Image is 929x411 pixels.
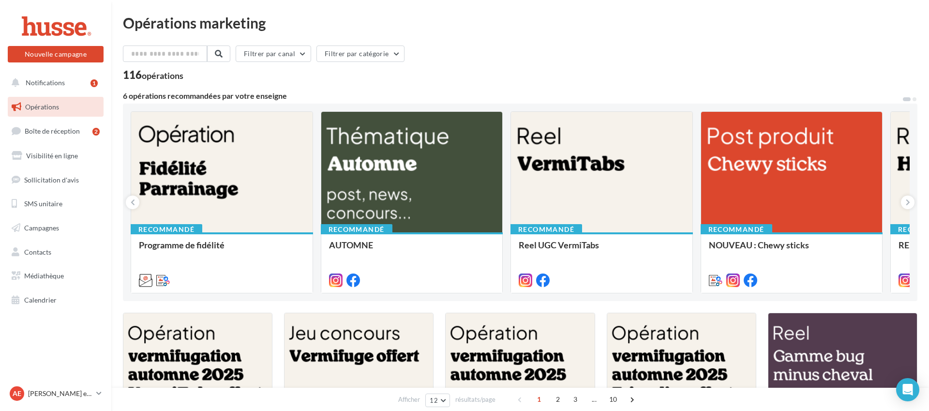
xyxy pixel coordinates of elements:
[316,46,405,62] button: Filtrer par catégorie
[6,242,105,262] a: Contacts
[425,394,450,407] button: 12
[6,218,105,238] a: Campagnes
[123,15,917,30] div: Opérations marketing
[455,395,495,404] span: résultats/page
[398,395,420,404] span: Afficher
[28,389,92,398] p: [PERSON_NAME] et [PERSON_NAME]
[236,46,311,62] button: Filtrer par canal
[605,392,621,407] span: 10
[142,71,183,80] div: opérations
[25,103,59,111] span: Opérations
[123,92,902,100] div: 6 opérations recommandées par votre enseigne
[6,121,105,141] a: Boîte de réception2
[24,175,79,183] span: Sollicitation d'avis
[25,127,80,135] span: Boîte de réception
[139,240,305,259] div: Programme de fidélité
[329,240,495,259] div: AUTOMNE
[131,224,202,235] div: Recommandé
[568,392,583,407] span: 3
[550,392,566,407] span: 2
[709,240,875,259] div: NOUVEAU : Chewy sticks
[701,224,772,235] div: Recommandé
[92,128,100,136] div: 2
[24,248,51,256] span: Contacts
[321,224,392,235] div: Recommandé
[26,152,78,160] span: Visibilité en ligne
[6,170,105,190] a: Sollicitation d'avis
[90,79,98,87] div: 1
[430,396,438,404] span: 12
[123,70,183,80] div: 116
[24,272,64,280] span: Médiathèque
[6,194,105,214] a: SMS unitaire
[896,378,919,401] div: Open Intercom Messenger
[8,384,104,403] a: Ae [PERSON_NAME] et [PERSON_NAME]
[24,199,62,208] span: SMS unitaire
[510,224,582,235] div: Recommandé
[6,73,102,93] button: Notifications 1
[6,266,105,286] a: Médiathèque
[6,146,105,166] a: Visibilité en ligne
[531,392,547,407] span: 1
[519,240,685,259] div: Reel UGC VermiTabs
[586,392,602,407] span: ...
[13,389,21,398] span: Ae
[24,224,59,232] span: Campagnes
[8,46,104,62] button: Nouvelle campagne
[6,97,105,117] a: Opérations
[26,78,65,87] span: Notifications
[24,296,57,304] span: Calendrier
[6,290,105,310] a: Calendrier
